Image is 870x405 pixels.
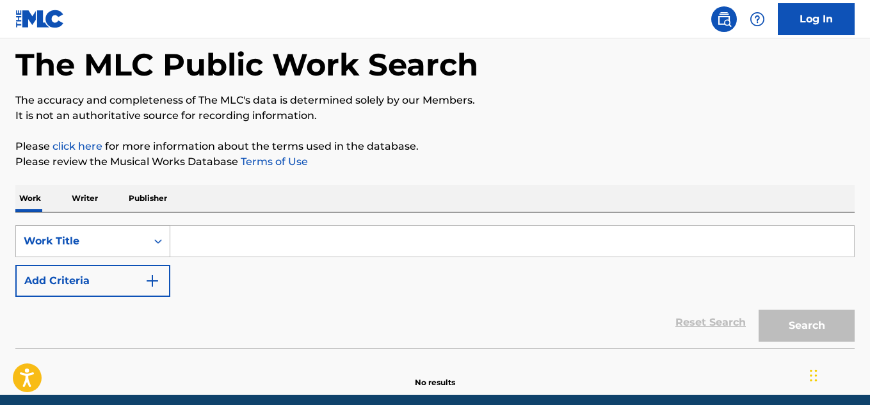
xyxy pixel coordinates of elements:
[15,225,855,348] form: Search Form
[145,273,160,289] img: 9d2ae6d4665cec9f34b9.svg
[24,234,139,249] div: Work Title
[810,356,818,395] div: Drag
[15,45,478,84] h1: The MLC Public Work Search
[806,344,870,405] iframe: Chat Widget
[15,139,855,154] p: Please for more information about the terms used in the database.
[238,155,308,168] a: Terms of Use
[15,265,170,297] button: Add Criteria
[68,185,102,212] p: Writer
[415,361,455,388] p: No results
[711,6,737,32] a: Public Search
[15,10,65,28] img: MLC Logo
[778,3,855,35] a: Log In
[15,108,855,123] p: It is not an authoritative source for recording information.
[750,12,765,27] img: help
[15,154,855,170] p: Please review the Musical Works Database
[716,12,732,27] img: search
[52,140,102,152] a: click here
[745,6,770,32] div: Help
[125,185,171,212] p: Publisher
[15,93,855,108] p: The accuracy and completeness of The MLC's data is determined solely by our Members.
[15,185,45,212] p: Work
